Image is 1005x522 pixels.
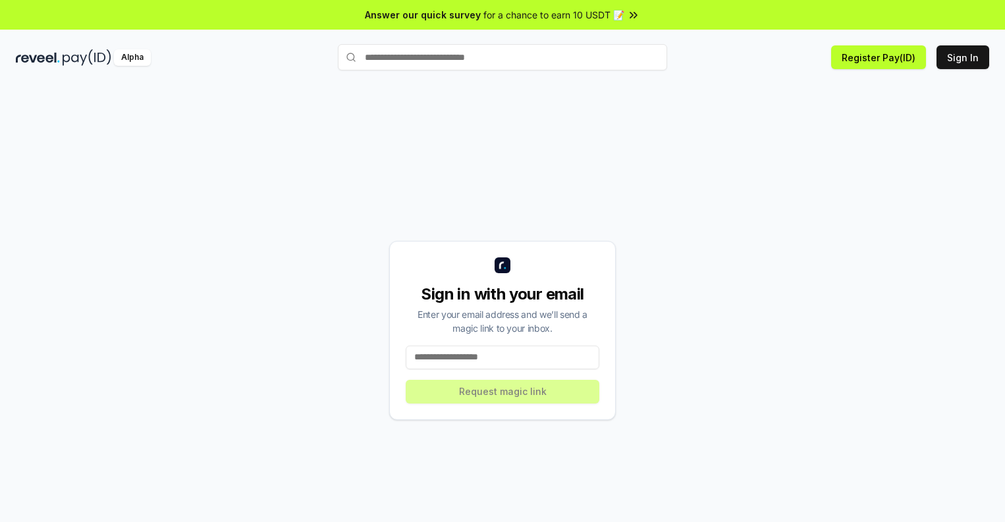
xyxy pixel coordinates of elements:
button: Register Pay(ID) [831,45,926,69]
div: Sign in with your email [406,284,599,305]
div: Enter your email address and we’ll send a magic link to your inbox. [406,307,599,335]
div: Alpha [114,49,151,66]
span: for a chance to earn 10 USDT 📝 [483,8,624,22]
img: logo_small [495,257,510,273]
button: Sign In [937,45,989,69]
img: reveel_dark [16,49,60,66]
img: pay_id [63,49,111,66]
span: Answer our quick survey [365,8,481,22]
